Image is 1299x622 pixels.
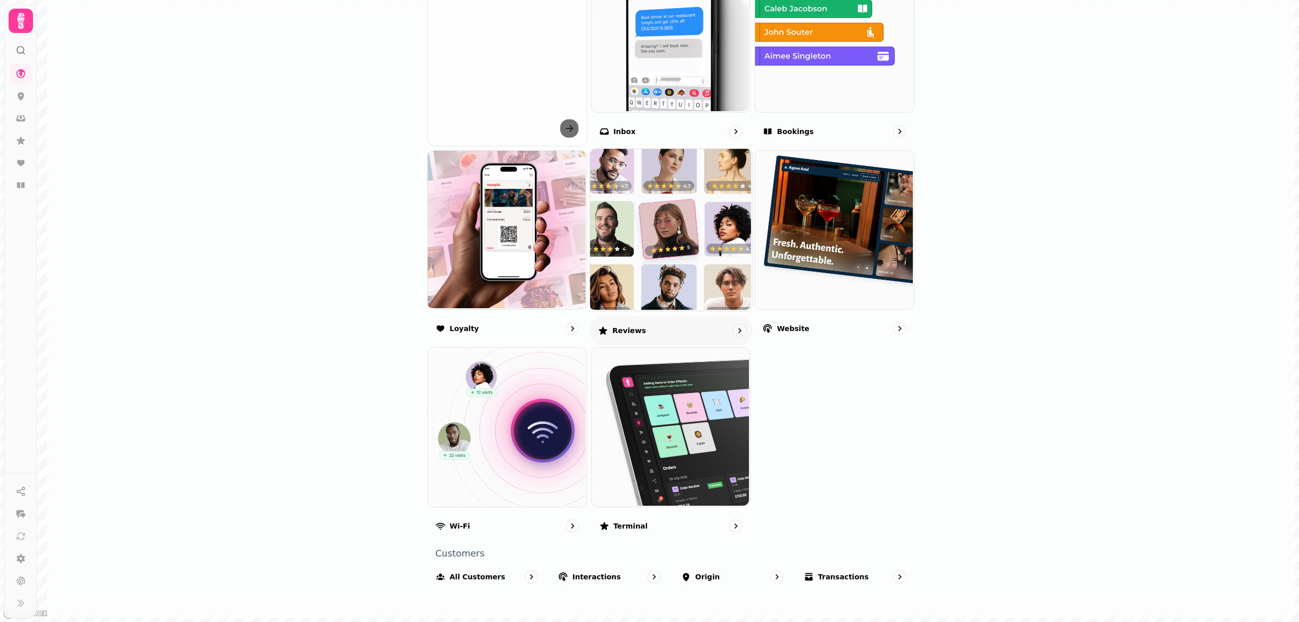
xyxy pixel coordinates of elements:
[613,126,636,136] p: Inbox
[777,323,809,334] p: Website
[613,521,648,531] p: Terminal
[591,347,749,506] img: Terminal
[3,607,48,619] a: Mapbox logo
[435,549,914,558] p: Customers
[591,347,751,541] a: TerminalTerminal
[731,521,741,531] svg: go to
[427,347,586,506] img: Wi-Fi
[450,323,479,334] p: Loyalty
[754,149,913,308] img: Website
[649,572,659,582] svg: go to
[567,521,577,531] svg: go to
[526,572,536,582] svg: go to
[550,562,669,592] a: Interactions
[567,323,577,334] svg: go to
[777,126,813,136] p: Bookings
[755,150,914,343] a: WebsiteWebsite
[895,572,905,582] svg: go to
[772,572,782,582] svg: go to
[895,126,905,136] svg: go to
[695,572,720,582] p: Origin
[673,562,792,592] a: Origin
[818,572,869,582] p: Transactions
[427,347,587,541] a: Wi-FiWi-Fi
[590,148,753,345] a: ReviewsReviews
[895,323,905,334] svg: go to
[572,572,621,582] p: Interactions
[612,325,645,335] p: Reviews
[589,148,750,310] img: Reviews
[734,325,744,335] svg: go to
[731,126,741,136] svg: go to
[450,572,505,582] p: All customers
[796,562,914,592] a: Transactions
[427,149,586,308] img: Loyalty
[427,562,546,592] a: All customers
[427,150,587,343] a: LoyaltyLoyalty
[450,521,470,531] p: Wi-Fi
